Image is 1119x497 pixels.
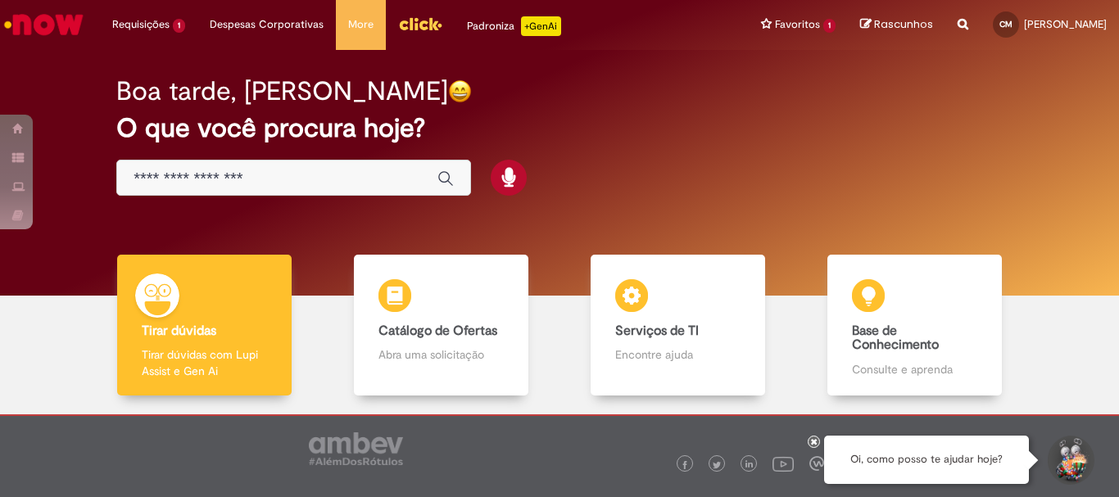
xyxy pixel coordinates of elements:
button: Iniciar Conversa de Suporte [1045,436,1094,485]
img: click_logo_yellow_360x200.png [398,11,442,36]
span: More [348,16,374,33]
span: Requisições [112,16,170,33]
a: Base de Conhecimento Consulte e aprenda [796,255,1033,396]
span: Despesas Corporativas [210,16,324,33]
img: logo_footer_workplace.png [809,456,824,471]
img: logo_footer_youtube.png [772,453,794,474]
p: Encontre ajuda [615,346,740,363]
b: Base de Conhecimento [852,323,939,354]
img: logo_footer_facebook.png [681,461,689,469]
img: logo_footer_ambev_rotulo_gray.png [309,432,403,465]
b: Serviços de TI [615,323,699,339]
p: Abra uma solicitação [378,346,503,363]
span: [PERSON_NAME] [1024,17,1107,31]
span: Favoritos [775,16,820,33]
p: +GenAi [521,16,561,36]
span: 1 [173,19,185,33]
a: Tirar dúvidas Tirar dúvidas com Lupi Assist e Gen Ai [86,255,323,396]
img: logo_footer_linkedin.png [745,460,754,470]
span: Rascunhos [874,16,933,32]
div: Padroniza [467,16,561,36]
span: CM [999,19,1013,29]
b: Catálogo de Ofertas [378,323,497,339]
img: ServiceNow [2,8,86,41]
p: Tirar dúvidas com Lupi Assist e Gen Ai [142,346,266,379]
div: Oi, como posso te ajudar hoje? [824,436,1029,484]
a: Catálogo de Ofertas Abra uma solicitação [323,255,559,396]
b: Tirar dúvidas [142,323,216,339]
span: 1 [823,19,836,33]
h2: Boa tarde, [PERSON_NAME] [116,77,448,106]
p: Consulte e aprenda [852,361,976,377]
img: happy-face.png [448,79,472,103]
h2: O que você procura hoje? [116,114,1003,142]
a: Rascunhos [860,17,933,33]
a: Serviços de TI Encontre ajuda [559,255,796,396]
img: logo_footer_twitter.png [713,461,721,469]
